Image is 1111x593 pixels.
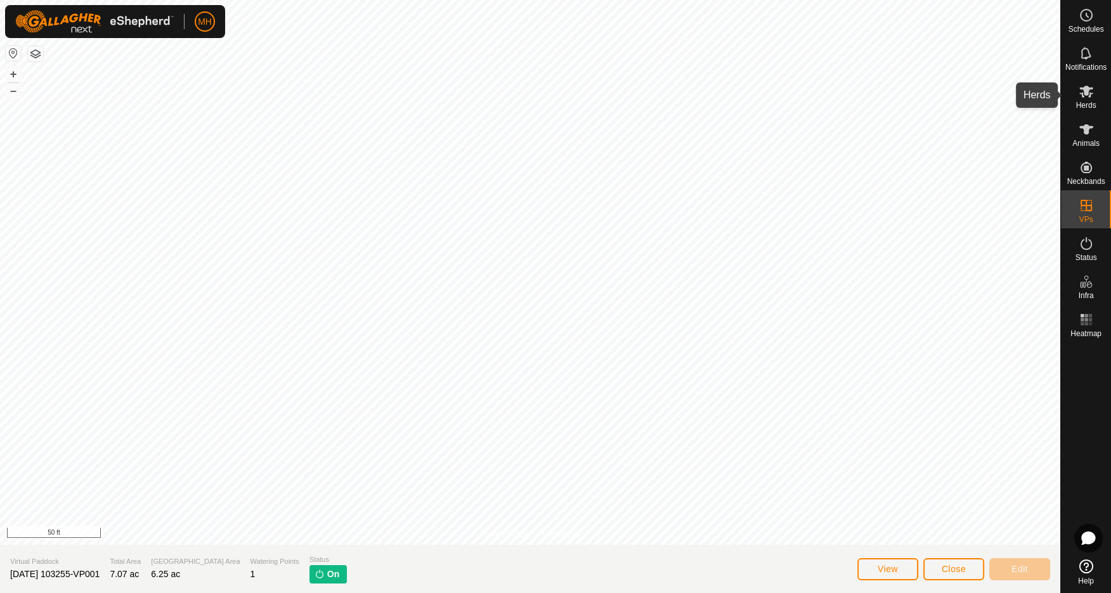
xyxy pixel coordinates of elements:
button: Close [923,558,984,580]
span: Total Area [110,556,141,567]
span: 7.07 ac [110,569,139,579]
span: Heatmap [1070,330,1101,337]
button: Edit [989,558,1050,580]
img: turn-on [315,569,325,579]
img: Gallagher Logo [15,10,174,33]
span: Help [1078,577,1094,585]
span: Edit [1011,564,1028,574]
span: Schedules [1068,25,1103,33]
span: View [878,564,898,574]
span: 6.25 ac [151,569,180,579]
span: Notifications [1065,63,1107,71]
button: Map Layers [28,46,43,62]
a: Help [1061,554,1111,590]
span: MH [198,15,212,29]
span: Status [1075,254,1096,261]
span: [GEOGRAPHIC_DATA] Area [151,556,240,567]
button: + [6,67,21,82]
span: [DATE] 103255-VP001 [10,569,100,579]
span: Close [942,564,966,574]
span: Watering Points [250,556,299,567]
button: View [857,558,918,580]
button: – [6,83,21,98]
span: VPs [1079,216,1093,223]
span: Animals [1072,140,1100,147]
span: Virtual Paddock [10,556,100,567]
span: Status [309,554,347,565]
span: Neckbands [1067,178,1105,185]
span: On [327,568,339,581]
a: Contact Us [543,528,580,540]
button: Reset Map [6,46,21,61]
a: Privacy Policy [480,528,528,540]
span: Herds [1075,101,1096,109]
span: Infra [1078,292,1093,299]
span: 1 [250,569,256,579]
